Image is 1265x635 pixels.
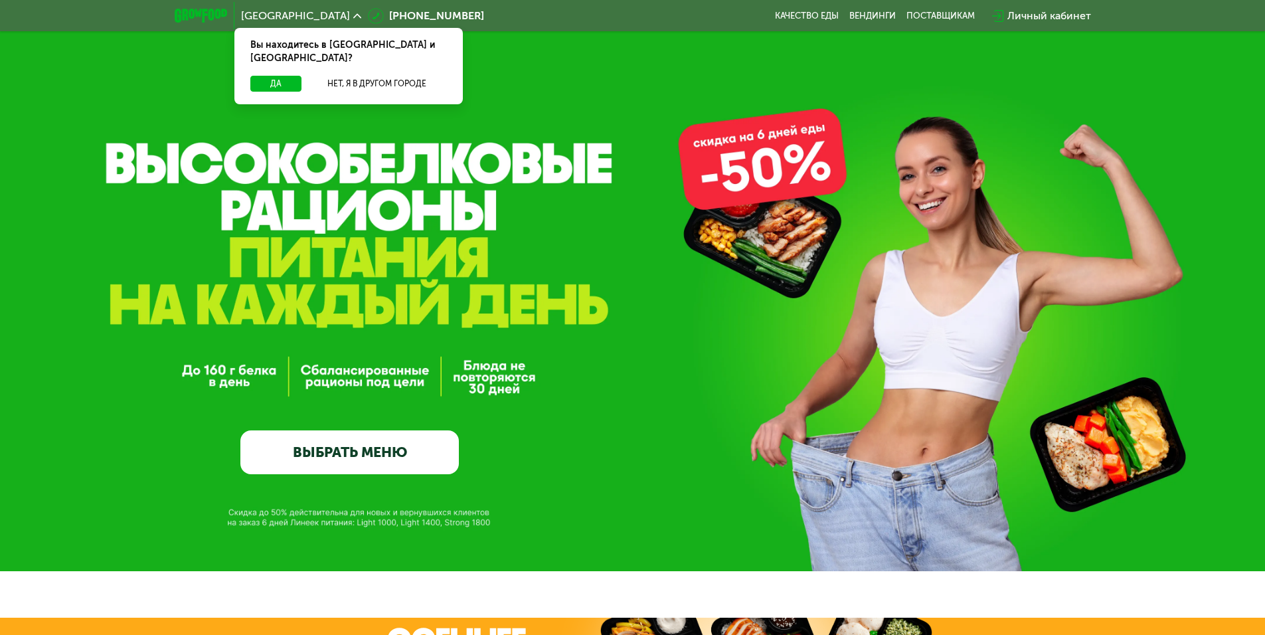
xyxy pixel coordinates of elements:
[241,11,350,21] span: [GEOGRAPHIC_DATA]
[240,430,459,474] a: ВЫБРАТЬ МЕНЮ
[368,8,484,24] a: [PHONE_NUMBER]
[906,11,975,21] div: поставщикам
[307,76,447,92] button: Нет, я в другом городе
[234,28,463,76] div: Вы находитесь в [GEOGRAPHIC_DATA] и [GEOGRAPHIC_DATA]?
[1007,8,1091,24] div: Личный кабинет
[250,76,301,92] button: Да
[849,11,896,21] a: Вендинги
[775,11,839,21] a: Качество еды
